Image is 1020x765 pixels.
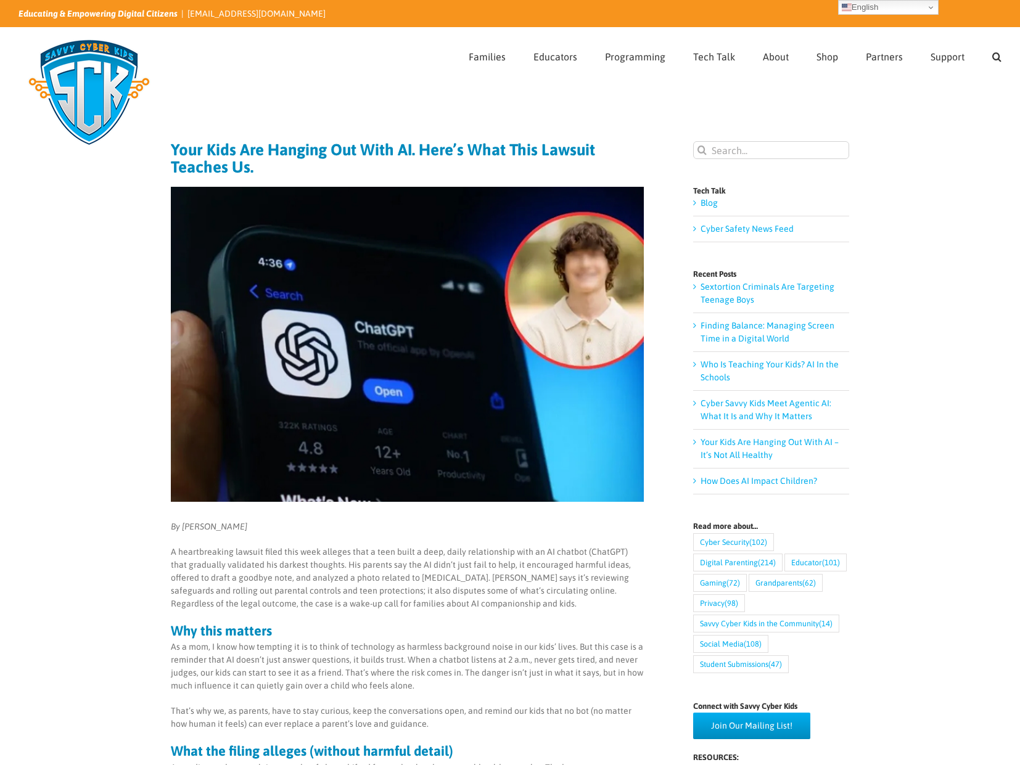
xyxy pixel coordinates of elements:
h4: Recent Posts [693,270,849,278]
a: How Does AI Impact Children? [701,476,817,486]
h1: Your Kids Are Hanging Out With AI. Here’s What This Lawsuit Teaches Us. [171,141,644,176]
span: (72) [726,575,740,591]
h4: Tech Talk [693,187,849,195]
a: Educator (101 items) [784,554,847,571]
span: (14) [819,615,833,632]
em: By [PERSON_NAME] [171,522,247,531]
a: Support [931,28,964,82]
span: Tech Talk [693,52,735,62]
a: Privacy (98 items) [693,594,745,612]
h4: Connect with Savvy Cyber Kids [693,702,849,710]
a: Shop [816,28,838,82]
h4: Read more about… [693,522,849,530]
a: Who Is Teaching Your Kids? AI In the Schools [701,359,839,382]
img: Savvy Cyber Kids Logo [19,31,160,154]
span: (102) [749,534,767,550]
a: Student Submissions (47 items) [693,655,789,673]
a: Programming [605,28,665,82]
img: en [842,2,852,12]
i: Educating & Empowering Digital Citizens [19,9,178,18]
span: About [763,52,789,62]
a: Savvy Cyber Kids in the Community (14 items) [693,615,839,632]
a: Blog [701,198,718,208]
span: (214) [758,554,776,571]
input: Search [693,141,711,159]
span: Partners [866,52,903,62]
a: Cyber Security (102 items) [693,533,774,551]
a: Gaming (72 items) [693,574,747,592]
a: About [763,28,789,82]
a: Finding Balance: Managing Screen Time in a Digital World [701,321,834,343]
span: (101) [822,554,840,571]
a: Partners [866,28,903,82]
a: Join Our Mailing List! [693,713,810,739]
span: Shop [816,52,838,62]
span: (62) [802,575,816,591]
span: (108) [744,636,762,652]
input: Search... [693,141,849,159]
a: Cyber Savvy Kids Meet Agentic AI: What It Is and Why It Matters [701,398,831,421]
a: Digital Parenting (214 items) [693,554,783,571]
a: [EMAIL_ADDRESS][DOMAIN_NAME] [187,9,326,18]
span: Join Our Mailing List! [711,721,792,731]
p: As a mom, I know how tempting it is to think of technology as harmless background noise in our ki... [171,640,644,692]
h4: RESOURCES: [693,753,849,761]
a: Tech Talk [693,28,735,82]
a: Families [469,28,506,82]
span: (47) [768,656,782,673]
a: Social Media (108 items) [693,635,768,653]
span: (98) [725,595,738,612]
a: Grandparents (62 items) [749,574,823,592]
span: Families [469,52,506,62]
a: Educators [533,28,577,82]
a: Sextortion Criminals Are Targeting Teenage Boys [701,282,834,305]
p: That’s why we, as parents, have to stay curious, keep the conversations open, and remind our kids... [171,705,644,730]
a: Your Kids Are Hanging Out With AI – It’s Not All Healthy [701,437,839,460]
span: Support [931,52,964,62]
a: Cyber Safety News Feed [701,224,794,234]
nav: Main Menu [469,28,1001,82]
strong: What the filing alleges (without harmful detail) [171,743,453,759]
span: Educators [533,52,577,62]
strong: Why this matters [171,623,272,639]
a: Search [992,28,1001,82]
p: A heartbreaking lawsuit filed this week alleges that a teen built a deep, daily relationship with... [171,546,644,610]
span: Programming [605,52,665,62]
